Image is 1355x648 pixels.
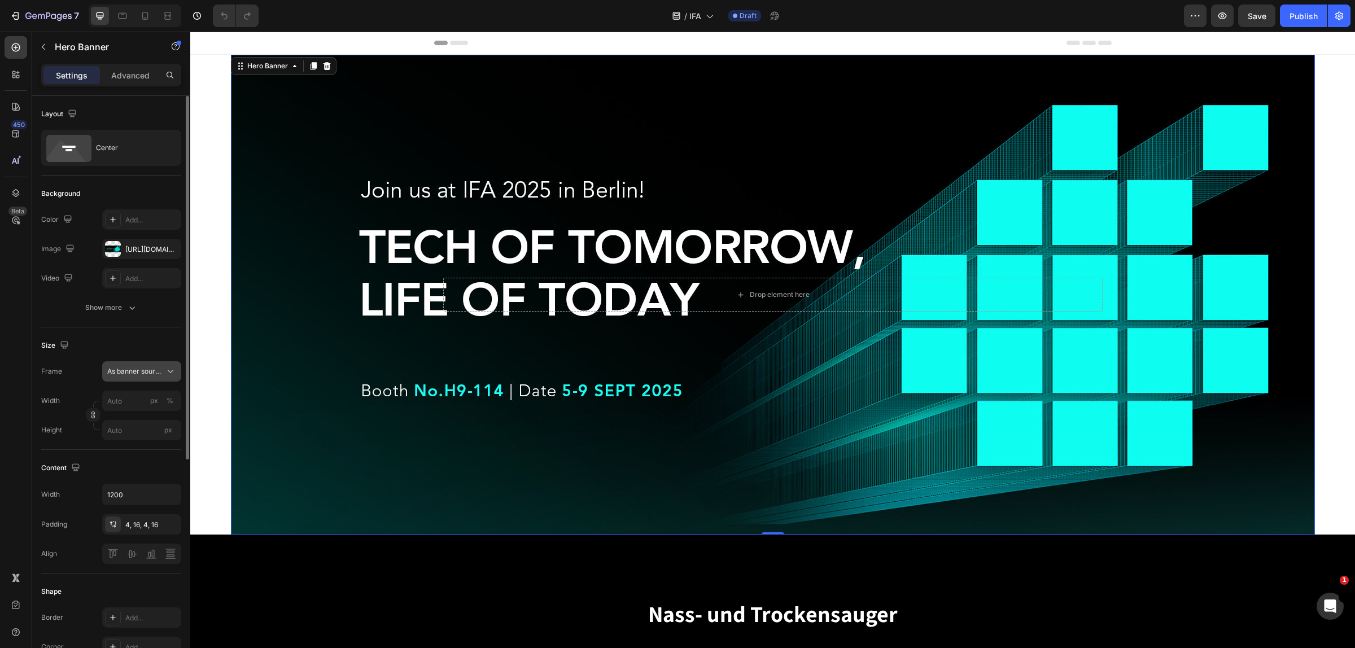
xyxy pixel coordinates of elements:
[41,107,79,122] div: Layout
[684,10,687,22] span: /
[125,274,178,284] div: Add...
[41,461,82,476] div: Content
[41,586,62,597] div: Shape
[41,549,57,559] div: Align
[41,189,80,199] div: Background
[125,520,178,530] div: 4, 16, 4, 16
[125,244,178,255] div: [URL][DOMAIN_NAME]
[213,5,259,27] div: Undo/Redo
[103,484,181,505] input: Auto
[41,271,75,286] div: Video
[41,396,60,406] label: Width
[458,567,707,597] span: Nass- und Trockensauger
[85,302,138,313] div: Show more
[125,215,178,225] div: Add...
[147,394,161,408] button: %
[5,5,84,27] button: 7
[163,394,177,408] button: px
[560,259,619,268] div: Drop element here
[167,396,173,406] div: %
[150,396,158,406] div: px
[56,69,88,81] p: Settings
[41,338,71,353] div: Size
[41,212,75,227] div: Color
[107,366,163,376] span: As banner source
[41,242,77,257] div: Image
[96,135,165,161] div: Center
[102,420,181,440] input: px
[1238,5,1275,27] button: Save
[41,612,63,623] div: Border
[190,32,1355,648] iframe: Design area
[55,29,100,40] div: Hero Banner
[1317,593,1344,620] iframe: Intercom live chat
[41,489,60,500] div: Width
[1248,11,1266,21] span: Save
[11,120,27,129] div: 450
[102,391,181,411] input: px%
[740,11,757,21] span: Draft
[41,297,181,318] button: Show more
[102,361,181,382] button: As banner source
[1280,5,1327,27] button: Publish
[164,426,172,434] span: px
[689,10,701,22] span: IFA
[1340,576,1349,585] span: 1
[125,613,178,623] div: Add...
[41,519,67,529] div: Padding
[8,207,27,216] div: Beta
[74,9,79,23] p: 7
[1290,10,1318,22] div: Publish
[111,69,150,81] p: Advanced
[41,425,62,435] label: Height
[55,40,151,54] p: Hero Banner
[41,366,62,376] label: Frame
